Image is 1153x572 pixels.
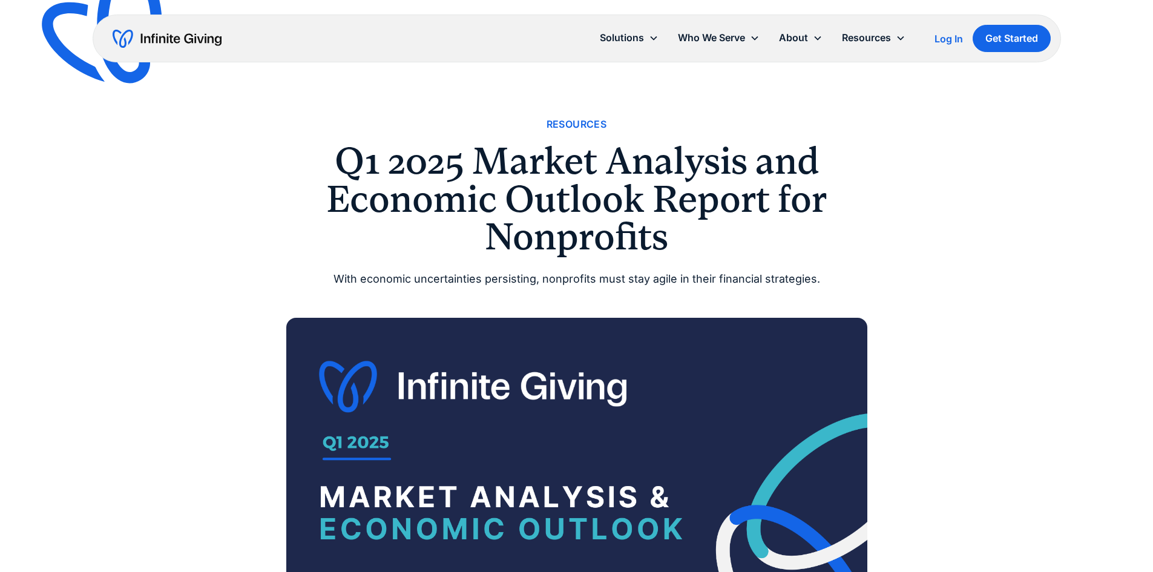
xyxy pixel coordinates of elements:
[769,25,832,51] div: About
[286,270,867,289] div: With economic uncertainties persisting, nonprofits must stay agile in their financial strategies.
[935,31,963,46] a: Log In
[600,30,644,46] div: Solutions
[286,142,867,255] h1: Q1 2025 Market Analysis and Economic Outlook Report for Nonprofits
[113,29,222,48] a: home
[935,34,963,44] div: Log In
[590,25,668,51] div: Solutions
[678,30,745,46] div: Who We Serve
[668,25,769,51] div: Who We Serve
[973,25,1051,52] a: Get Started
[842,30,891,46] div: Resources
[832,25,915,51] div: Resources
[547,116,607,133] a: Resources
[779,30,808,46] div: About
